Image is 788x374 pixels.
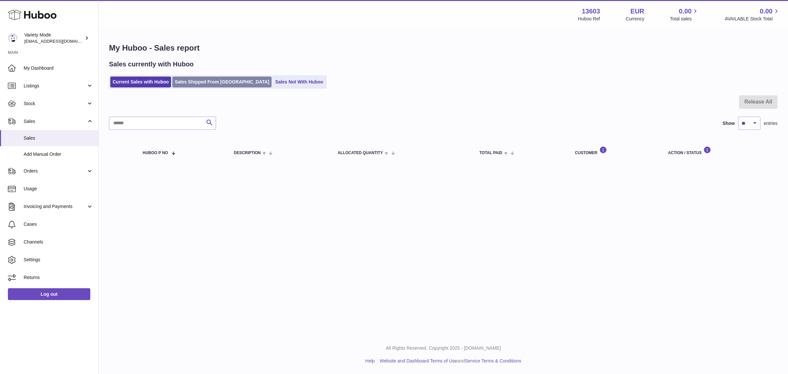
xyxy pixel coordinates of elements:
strong: EUR [630,7,644,16]
span: AVAILABLE Stock Total [725,16,780,22]
span: Add Manual Order [24,151,93,157]
span: Total paid [479,151,502,155]
span: ALLOCATED Quantity [338,151,383,155]
div: Huboo Ref [578,16,600,22]
span: Channels [24,239,93,245]
a: Website and Dashboard Terms of Use [380,358,457,363]
span: Description [234,151,261,155]
span: My Dashboard [24,65,93,71]
div: Currency [626,16,645,22]
span: 0.00 [679,7,692,16]
div: Customer [575,146,655,155]
span: Cases [24,221,93,227]
div: Variety Mode [24,32,83,44]
span: [EMAIL_ADDRESS][DOMAIN_NAME] [24,38,97,44]
div: Action / Status [668,146,771,155]
label: Show [723,120,735,127]
h1: My Huboo - Sales report [109,43,777,53]
span: Stock [24,101,86,107]
img: internalAdmin-13603@internal.huboo.com [8,33,18,43]
span: Sales [24,118,86,125]
span: Sales [24,135,93,141]
span: entries [764,120,777,127]
span: Settings [24,257,93,263]
a: Service Terms & Conditions [465,358,521,363]
a: Log out [8,288,90,300]
span: Listings [24,83,86,89]
a: Help [365,358,375,363]
a: Sales Not With Huboo [273,77,325,87]
span: Returns [24,274,93,281]
span: Total sales [670,16,699,22]
span: Orders [24,168,86,174]
span: Invoicing and Payments [24,203,86,210]
h2: Sales currently with Huboo [109,60,194,69]
a: Sales Shipped From [GEOGRAPHIC_DATA] [172,77,272,87]
span: Usage [24,186,93,192]
span: Huboo P no [143,151,168,155]
li: and [377,358,521,364]
a: 0.00 AVAILABLE Stock Total [725,7,780,22]
span: 0.00 [760,7,773,16]
a: Current Sales with Huboo [110,77,171,87]
strong: 13603 [582,7,600,16]
p: All Rights Reserved. Copyright 2025 - [DOMAIN_NAME] [104,345,783,351]
a: 0.00 Total sales [670,7,699,22]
